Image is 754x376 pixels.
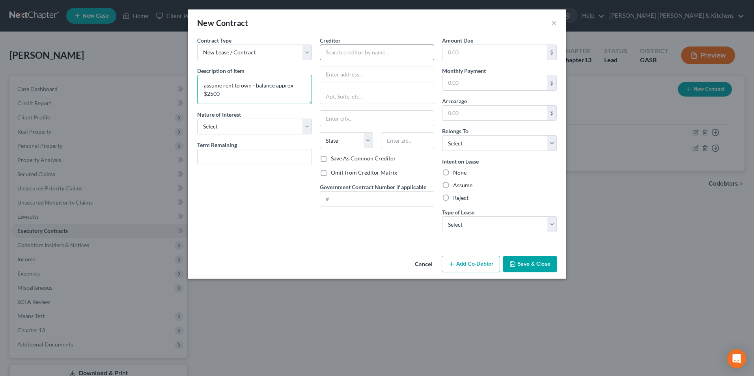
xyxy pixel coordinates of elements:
button: Add Co-Debtor [442,256,500,272]
label: Assume [453,181,472,189]
label: Nature of Interest [197,110,241,119]
input: Enter address... [320,67,434,82]
div: Open Intercom Messenger [727,349,746,368]
label: Intent on Lease [442,157,479,166]
div: $ [547,75,556,90]
input: Enter zip.. [381,132,434,148]
span: Type of Lease [442,209,474,216]
input: 0.00 [442,106,547,121]
div: New Contract [197,17,248,28]
span: Creditor [320,37,341,44]
label: Government Contract Number if applicable [320,183,426,191]
label: None [453,169,467,177]
input: Enter city... [320,111,434,126]
label: Monthly Payment [442,67,486,75]
button: Cancel [409,257,439,272]
div: $ [547,106,556,121]
input: Apt, Suite, etc... [320,89,434,104]
input: # [320,192,434,207]
button: × [551,18,557,28]
label: Arrearage [442,97,467,105]
input: 0.00 [442,45,547,60]
label: Save As Common Creditor [331,154,396,162]
label: Contract Type [197,36,231,45]
span: Description of Item [197,67,244,74]
label: Omit from Creditor Matrix [331,169,397,177]
input: Search creditor by name... [320,45,435,60]
label: Term Remaining [197,141,237,149]
label: Reject [453,194,468,202]
div: $ [547,45,556,60]
span: Belongs To [442,128,468,134]
button: Save & Close [503,256,557,272]
label: Amount Due [442,36,473,45]
input: 0.00 [442,75,547,90]
input: -- [198,149,312,164]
